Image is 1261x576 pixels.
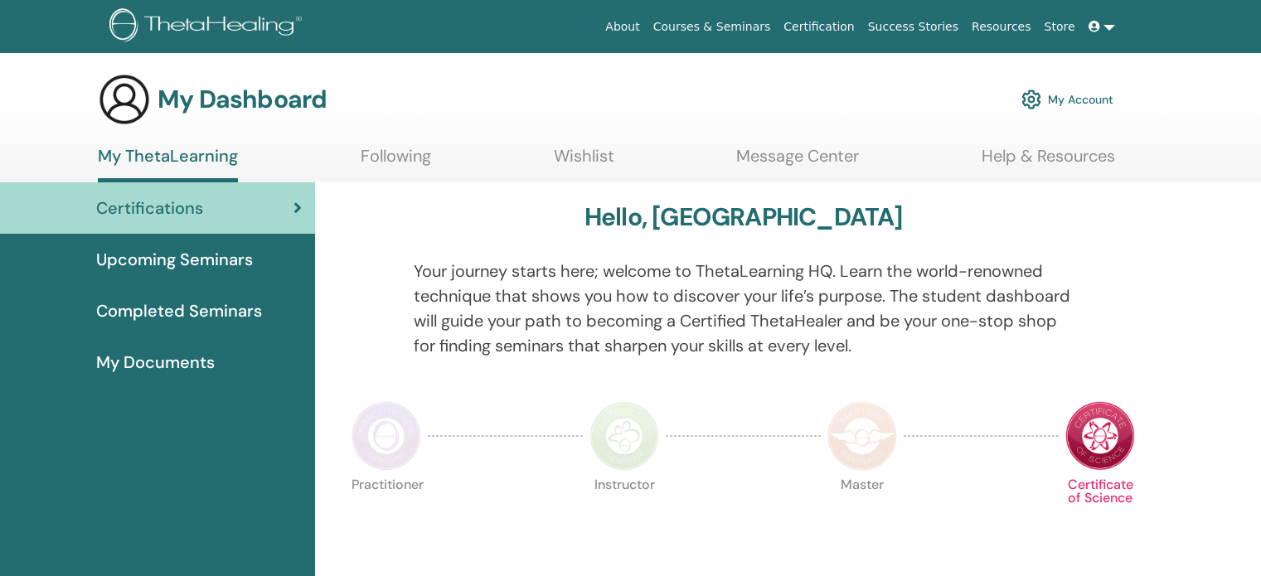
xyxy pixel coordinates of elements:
a: My Account [1021,81,1113,118]
img: Master [827,401,897,471]
h3: Hello, [GEOGRAPHIC_DATA] [584,202,903,232]
a: Wishlist [554,146,614,178]
p: Instructor [589,478,659,548]
p: Certificate of Science [1065,478,1135,548]
img: Practitioner [352,401,421,471]
span: Completed Seminars [96,298,262,323]
a: My ThetaLearning [98,146,238,182]
span: Upcoming Seminars [96,247,253,272]
a: Following [361,146,431,178]
a: Help & Resources [982,146,1115,178]
img: generic-user-icon.jpg [98,73,151,126]
a: Courses & Seminars [647,12,778,42]
img: logo.png [109,8,308,46]
img: Instructor [589,401,659,471]
span: Certifications [96,196,203,220]
img: cog.svg [1021,85,1041,114]
p: Practitioner [352,478,421,548]
a: Store [1038,12,1082,42]
a: Message Center [736,146,859,178]
h3: My Dashboard [158,85,327,114]
a: Success Stories [861,12,965,42]
span: My Documents [96,350,215,375]
a: Resources [965,12,1038,42]
p: Your journey starts here; welcome to ThetaLearning HQ. Learn the world-renowned technique that sh... [414,259,1074,358]
img: Certificate of Science [1065,401,1135,471]
a: About [599,12,646,42]
p: Master [827,478,897,548]
a: Certification [777,12,861,42]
